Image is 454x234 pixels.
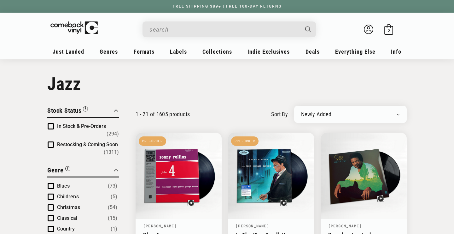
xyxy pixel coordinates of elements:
[149,23,299,36] input: search
[391,48,401,55] span: Info
[202,48,232,55] span: Collections
[57,226,75,232] span: Country
[134,48,154,55] span: Formats
[328,223,362,228] a: [PERSON_NAME]
[47,107,81,114] span: Stock Status
[57,215,77,221] span: Classical
[170,48,187,55] span: Labels
[107,130,119,138] span: Number of products: (294)
[143,21,316,37] div: Search
[47,166,64,174] span: Genre
[136,111,190,117] p: 1 - 21 of 1605 products
[108,204,117,211] span: Number of products: (54)
[53,48,84,55] span: Just Landed
[104,148,119,156] span: Number of products: (1311)
[236,223,269,228] a: [PERSON_NAME]
[111,225,117,233] span: Number of products: (1)
[111,193,117,201] span: Number of products: (5)
[166,4,288,9] a: FREE SHIPPING $89+ | FREE 100-DAY RETURNS
[247,48,290,55] span: Indie Exclusives
[57,194,79,200] span: Children's
[47,106,88,117] button: Filter by Stock Status
[388,28,390,33] span: 2
[47,74,407,94] h1: Jazz
[271,110,288,118] label: sort by
[100,48,118,55] span: Genres
[335,48,375,55] span: Everything Else
[57,141,118,147] span: Restocking & Coming Soon
[57,123,106,129] span: In Stock & Pre-Orders
[108,182,117,190] span: Number of products: (73)
[57,183,70,189] span: Blues
[300,21,317,37] button: Search
[143,223,177,228] a: [PERSON_NAME]
[108,214,117,222] span: Number of products: (15)
[47,165,70,177] button: Filter by Genre
[57,204,80,210] span: Christmas
[306,48,320,55] span: Deals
